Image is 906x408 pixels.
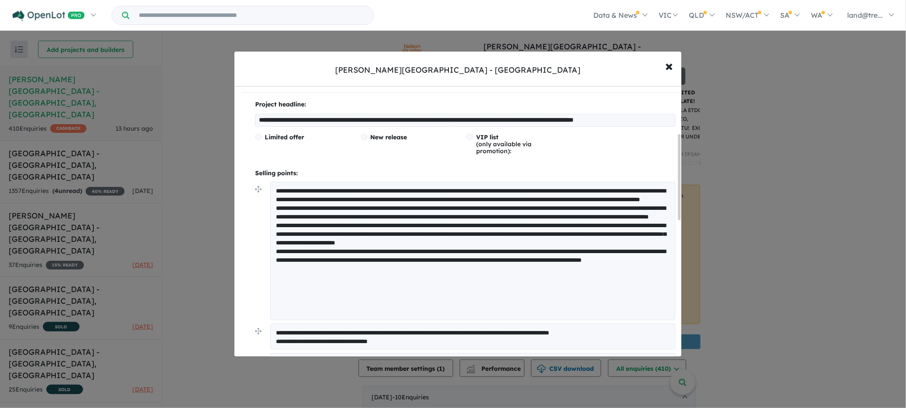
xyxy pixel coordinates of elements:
div: [PERSON_NAME][GEOGRAPHIC_DATA] - [GEOGRAPHIC_DATA] [336,64,581,76]
p: Project headline: [255,100,678,110]
input: Try estate name, suburb, builder or developer [131,6,372,25]
img: Openlot PRO Logo White [13,10,85,21]
span: VIP list [476,133,499,141]
span: Limited offer [265,133,304,141]
p: Selling points: [255,168,678,179]
span: × [665,56,673,75]
img: drag.svg [255,328,262,334]
span: (only available via promotion): [476,133,531,155]
span: New release [371,133,407,141]
img: drag.svg [255,186,262,193]
span: land@tre... [848,11,883,19]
